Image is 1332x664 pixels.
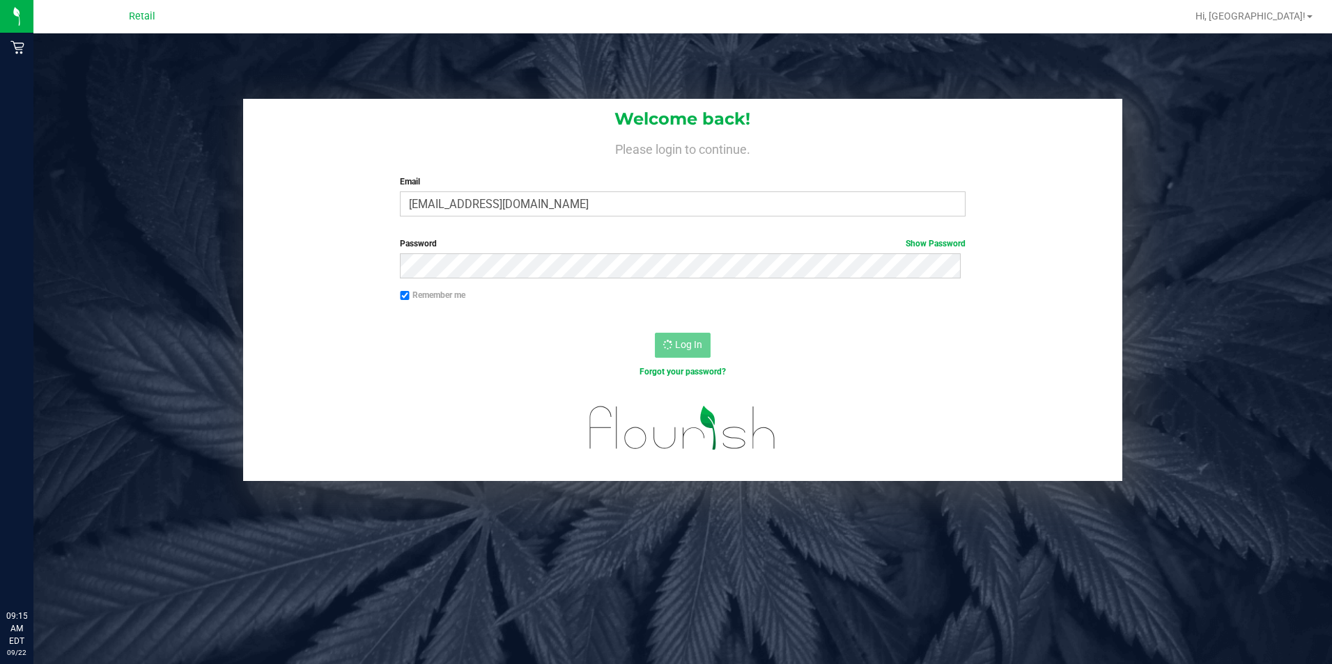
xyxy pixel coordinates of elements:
span: Password [400,239,437,248]
inline-svg: Retail [10,40,24,54]
img: flourish_logo.svg [573,393,793,464]
input: Remember me [400,291,410,301]
label: Remember me [400,289,465,301]
span: Log In [675,339,702,350]
p: 09/22 [6,647,27,658]
button: Log In [655,333,711,358]
h4: Please login to continue. [243,139,1123,156]
a: Forgot your password? [640,367,726,377]
h1: Welcome back! [243,110,1123,128]
p: 09:15 AM EDT [6,610,27,647]
a: Show Password [906,239,966,248]
span: Hi, [GEOGRAPHIC_DATA]! [1195,10,1306,22]
span: Retail [129,10,155,22]
label: Email [400,175,966,188]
